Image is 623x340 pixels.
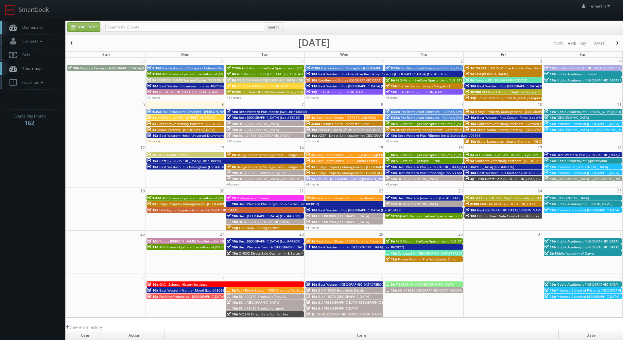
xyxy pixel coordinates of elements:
span: 8a [147,115,156,120]
span: Bridge Property Management - [GEOGRAPHIC_DATA] [475,109,557,114]
span: 10a [227,214,238,218]
span: [GEOGRAPHIC_DATA] [US_STATE] Dells [159,90,218,94]
span: 9a [386,127,395,132]
span: Kiddie Academy of [GEOGRAPHIC_DATA] [557,239,618,243]
span: 10a [465,127,476,132]
span: AEG Vision - EyeCare Specialties of [US_STATE] – [PERSON_NAME] EyeCare [159,245,275,249]
span: 10a [227,176,238,181]
span: 10a [306,133,317,138]
span: Fox Restaurant Concepts - Culinary Dropout - [GEOGRAPHIC_DATA] [401,109,504,114]
span: Fox Restaurant Concepts - Culinary Dropout - [GEOGRAPHIC_DATA] [401,66,504,70]
span: 10a [147,294,158,299]
span: Best Western Plus [GEOGRAPHIC_DATA] (Loc #35038) [318,84,401,88]
span: Best Western Hotel Universel Drummondville (Loc #67019) [159,133,252,138]
span: BU #24181 [GEOGRAPHIC_DATA] [239,133,289,138]
span: AEG Vision - Eye Care For You – Eye Care For You ([PERSON_NAME]) [475,152,580,157]
span: 10a [386,288,397,293]
span: AEG Vision - EyeCare Specialties of [US_STATE] – Elite Vision Care ([GEOGRAPHIC_DATA]) [396,152,533,157]
span: 9a [147,202,156,206]
span: BU #00784 [GEOGRAPHIC_DATA] [239,220,289,224]
span: AEG Vision -EyeCare Specialties of [US_STATE] – Eyes On Sammamish [396,78,504,82]
span: 7:30a [227,66,241,70]
span: Smile Doctors - [PERSON_NAME] Chapel [PERSON_NAME] Orthodontics [477,96,588,100]
span: 10a [386,165,397,169]
span: 8a [306,196,315,200]
span: Bridge Property Management - Bridges at [GEOGRAPHIC_DATA] [237,152,336,157]
span: 10a [386,133,397,138]
span: 12p [465,96,476,100]
span: 8a [386,152,395,157]
span: BU #02370 Brookdale Troy AL [239,294,286,299]
span: AEG Vision - EyeCare Specialties of [US_STATE] – [GEOGRAPHIC_DATA] HD EyeCare [162,196,290,200]
a: +9 more [306,139,319,143]
span: BU #[GEOGRAPHIC_DATA] [GEOGRAPHIC_DATA] [239,176,312,181]
img: smartbook-logo.png [5,5,15,15]
span: Kiddie Academy of [PERSON_NAME] [557,202,612,206]
span: BU #07260 [GEOGRAPHIC_DATA] [318,220,369,224]
span: 11a [306,84,317,88]
a: +3 more [385,182,398,187]
span: Best [GEOGRAPHIC_DATA] (Loc #38098) [159,158,221,163]
span: SCI Direct # 9812 Neptune Society of [GEOGRAPHIC_DATA] [475,196,567,200]
span: Bridge Property Management - Bridges at [GEOGRAPHIC_DATA] [237,165,336,169]
span: 9a [227,152,236,157]
span: Favorites [19,80,45,85]
span: BU #[GEOGRAPHIC_DATA] [318,306,358,311]
span: 10a [227,170,238,175]
span: Southern Veterinary Partners - [GEOGRAPHIC_DATA] [475,158,556,163]
a: +10 more [226,139,241,143]
span: Best Western Plus [GEOGRAPHIC_DATA] &amp; Suites (Loc #44475) [477,84,582,88]
span: Forum Health - The Woodlands Clinic [398,257,456,261]
span: 10a [545,245,556,249]
span: Best Western Frontier Motel (Loc #05052) [159,288,225,293]
span: 10a [306,214,317,218]
span: Primrose of [GEOGRAPHIC_DATA] [557,165,608,169]
span: 10a [306,294,317,299]
span: 12p [227,225,238,230]
span: 10a [306,282,317,287]
span: 8:30a [227,90,241,94]
span: 3p [465,176,475,181]
span: 10a [545,196,556,200]
span: 10a [545,202,556,206]
span: 10a [227,202,238,206]
span: 10a [545,208,556,212]
span: 8a [465,196,474,200]
span: BU #03080 [GEOGRAPHIC_DATA] [318,214,369,218]
span: 10a [227,245,238,249]
span: 9a [306,165,315,169]
span: BU #18370 [GEOGRAPHIC_DATA] [318,294,369,299]
span: Kiddie Academy of [GEOGRAPHIC_DATA] [557,245,618,249]
span: 1p [306,312,316,316]
span: 10a [306,306,317,311]
span: Kiddie Academy of Cypresswood [557,158,607,163]
span: Rack Room Shoes - 1090 Olinda Center [316,158,377,163]
span: 10a [227,306,238,311]
span: 10a [147,84,158,88]
span: MO210 Direct Sale Comfort Inn [239,312,288,316]
span: 10a [306,245,317,249]
span: GAC - Science History Institute [159,282,207,287]
span: 1a [465,66,474,70]
span: 9a [386,239,395,243]
span: OH302 Direct Sale Quality Inn & Suites [GEOGRAPHIC_DATA] - [GEOGRAPHIC_DATA] [239,251,369,256]
span: Southern Veterinary Partners - [GEOGRAPHIC_DATA] [157,121,238,126]
span: AEG Vision - EyeCare Specialties of [US_STATE] – [PERSON_NAME] & Associates [403,214,526,218]
span: 10a [147,239,158,243]
span: [PERSON_NAME] Inn and Suites [PERSON_NAME] [157,78,234,82]
a: Create Event [67,22,100,32]
span: [PERSON_NAME] - [STREET_ADDRESS] [157,115,216,120]
span: Bridge Property Management - Veranda at [GEOGRAPHIC_DATA] [396,127,496,132]
span: MSI The Mart - [GEOGRAPHIC_DATA] [480,202,536,206]
span: 9a [386,282,395,287]
span: Best Western Plus Moose Jaw (Loc #68030) [239,109,307,114]
span: Bridge Property Management - [GEOGRAPHIC_DATA] at [GEOGRAPHIC_DATA] [157,202,276,206]
a: +6 more [226,182,239,187]
span: 9a [465,109,474,114]
span: Holiday Inn Express & Suites [GEOGRAPHIC_DATA] [159,208,237,212]
span: BU #[GEOGRAPHIC_DATA] [239,127,279,132]
span: 12p [386,257,397,261]
button: Search [264,22,284,32]
span: 10a [147,158,158,163]
span: 9a [386,121,395,126]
